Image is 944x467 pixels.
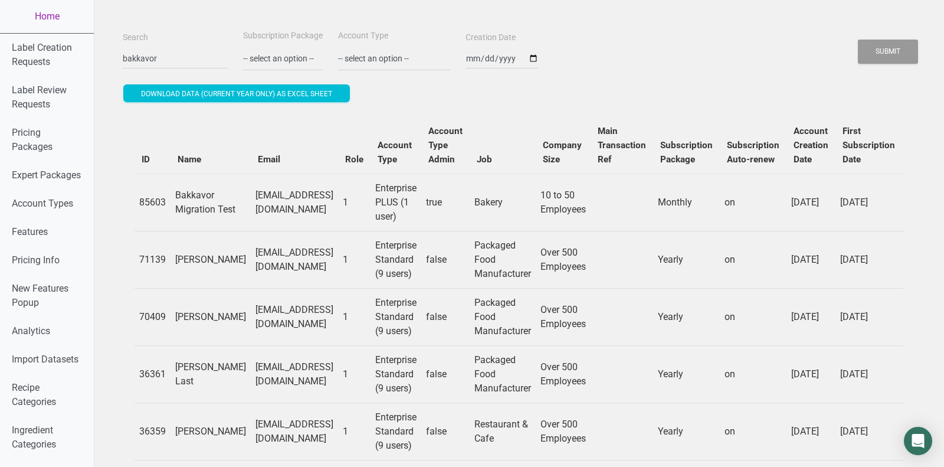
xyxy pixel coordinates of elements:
[477,154,492,165] b: Job
[135,288,171,345] td: 70409
[653,231,720,288] td: Yearly
[338,231,371,288] td: 1
[251,403,338,460] td: [EMAIL_ADDRESS][DOMAIN_NAME]
[653,403,720,460] td: Yearly
[835,403,902,460] td: [DATE]
[835,231,902,288] td: [DATE]
[835,345,902,403] td: [DATE]
[421,231,470,288] td: false
[421,403,470,460] td: false
[470,174,536,231] td: Bakery
[536,174,591,231] td: 10 to 50 Employees
[786,288,835,345] td: [DATE]
[421,345,470,403] td: false
[536,288,591,345] td: Over 500 Employees
[135,231,171,288] td: 71139
[171,288,251,345] td: [PERSON_NAME]
[727,140,779,165] b: Subscription Auto-renew
[123,84,350,102] button: Download data (current year only) as excel sheet
[598,126,646,165] b: Main Transaction Ref
[371,174,421,231] td: Enterprise PLUS (1 user)
[251,174,338,231] td: [EMAIL_ADDRESS][DOMAIN_NAME]
[786,345,835,403] td: [DATE]
[720,403,786,460] td: on
[720,174,786,231] td: on
[171,345,251,403] td: [PERSON_NAME] Last
[338,403,371,460] td: 1
[378,140,412,165] b: Account Type
[786,231,835,288] td: [DATE]
[345,154,363,165] b: Role
[720,231,786,288] td: on
[858,40,918,64] button: Submit
[338,174,371,231] td: 1
[135,403,171,460] td: 36359
[421,288,470,345] td: false
[720,288,786,345] td: on
[338,30,388,42] label: Account Type
[171,174,251,231] td: Bakkavor Migration Test
[251,288,338,345] td: [EMAIL_ADDRESS][DOMAIN_NAME]
[543,140,582,165] b: Company Size
[843,126,895,165] b: First Subscription Date
[123,32,148,44] label: Search
[835,174,902,231] td: [DATE]
[653,288,720,345] td: Yearly
[835,288,902,345] td: [DATE]
[794,126,828,165] b: Account Creation Date
[786,403,835,460] td: [DATE]
[660,140,713,165] b: Subscription Package
[653,174,720,231] td: Monthly
[371,403,421,460] td: Enterprise Standard (9 users)
[251,231,338,288] td: [EMAIL_ADDRESS][DOMAIN_NAME]
[786,174,835,231] td: [DATE]
[536,345,591,403] td: Over 500 Employees
[371,288,421,345] td: Enterprise Standard (9 users)
[135,174,171,231] td: 85603
[142,154,150,165] b: ID
[338,345,371,403] td: 1
[720,345,786,403] td: on
[466,32,516,44] label: Creation Date
[904,427,932,455] div: Open Intercom Messenger
[470,403,536,460] td: Restaurant & Cafe
[178,154,201,165] b: Name
[338,288,371,345] td: 1
[536,231,591,288] td: Over 500 Employees
[428,126,463,165] b: Account Type Admin
[470,288,536,345] td: Packaged Food Manufacturer
[421,174,470,231] td: true
[171,231,251,288] td: [PERSON_NAME]
[251,345,338,403] td: [EMAIL_ADDRESS][DOMAIN_NAME]
[371,345,421,403] td: Enterprise Standard (9 users)
[171,403,251,460] td: [PERSON_NAME]
[653,345,720,403] td: Yearly
[470,345,536,403] td: Packaged Food Manufacturer
[243,30,323,42] label: Subscription Package
[258,154,280,165] b: Email
[470,231,536,288] td: Packaged Food Manufacturer
[371,231,421,288] td: Enterprise Standard (9 users)
[536,403,591,460] td: Over 500 Employees
[135,345,171,403] td: 36361
[141,90,332,98] span: Download data (current year only) as excel sheet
